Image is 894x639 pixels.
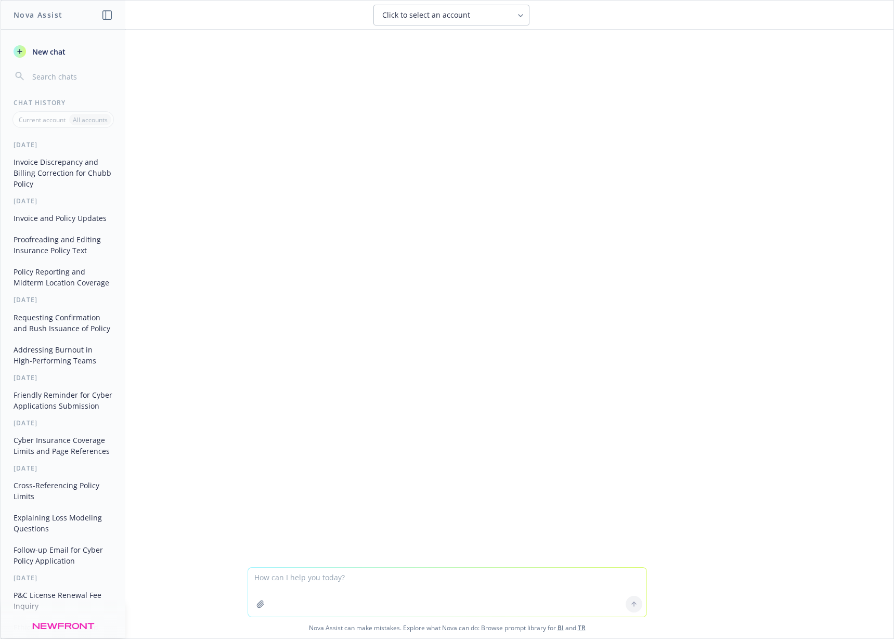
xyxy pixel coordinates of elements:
button: Explaining Loss Modeling Questions [9,509,117,537]
button: Follow-up Email for Cyber Policy Application [9,541,117,569]
button: Friendly Reminder for Cyber Applications Submission [9,386,117,414]
button: P&C License Renewal Fee Inquiry [9,586,117,615]
h1: Nova Assist [14,9,62,20]
div: Chat History [1,98,125,107]
a: BI [558,623,564,632]
p: All accounts [73,115,108,124]
button: Invoice and Policy Updates [9,210,117,227]
button: Requesting Confirmation and Rush Issuance of Policy [9,309,117,337]
div: [DATE] [1,140,125,149]
p: Current account [19,115,66,124]
input: Search chats [30,69,113,84]
button: Cross-Referencing Policy Limits [9,477,117,505]
div: [DATE] [1,373,125,382]
button: New chat [9,42,117,61]
a: TR [578,623,586,632]
span: Click to select an account [382,10,470,20]
span: Nova Assist can make mistakes. Explore what Nova can do: Browse prompt library for and [5,617,889,638]
span: New chat [30,46,66,57]
div: [DATE] [1,419,125,427]
button: Proofreading and Editing Insurance Policy Text [9,231,117,259]
button: Click to select an account [373,5,529,25]
button: Policy Reporting and Midterm Location Coverage [9,263,117,291]
button: Addressing Burnout in High-Performing Teams [9,341,117,369]
div: [DATE] [1,295,125,304]
button: Cyber Insurance Coverage Limits and Page References [9,432,117,460]
div: [DATE] [1,464,125,473]
div: [DATE] [1,573,125,582]
button: Invoice Discrepancy and Billing Correction for Chubb Policy [9,153,117,192]
div: [DATE] [1,197,125,205]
